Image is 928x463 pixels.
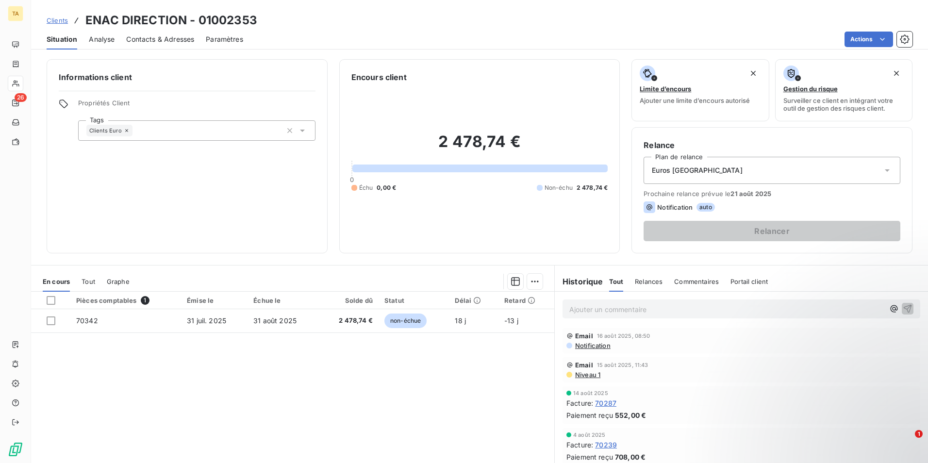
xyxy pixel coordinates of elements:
[895,430,918,453] iframe: Intercom live chat
[783,85,838,93] span: Gestion du risque
[573,432,606,438] span: 4 août 2025
[574,342,611,349] span: Notification
[597,362,648,368] span: 15 août 2025, 11:43
[609,278,624,285] span: Tout
[845,32,893,47] button: Actions
[640,85,691,93] span: Limite d’encours
[545,183,573,192] span: Non-échu
[89,34,115,44] span: Analyse
[644,221,900,241] button: Relancer
[384,314,427,328] span: non-échue
[325,297,373,304] div: Solde dû
[133,126,140,135] input: Ajouter une valeur
[82,278,95,285] span: Tout
[566,398,593,408] span: Facture :
[615,452,646,462] span: 708,00 €
[384,297,444,304] div: Statut
[635,278,663,285] span: Relances
[43,278,70,285] span: En cours
[78,99,315,113] span: Propriétés Client
[325,316,373,326] span: 2 478,74 €
[76,316,98,325] span: 70342
[575,361,593,369] span: Email
[8,442,23,457] img: Logo LeanPay
[730,190,771,198] span: 21 août 2025
[674,278,719,285] span: Commentaires
[595,398,616,408] span: 70287
[566,440,593,450] span: Facture :
[85,12,257,29] h3: ENAC DIRECTION - 01002353
[783,97,904,112] span: Surveiller ce client en intégrant votre outil de gestion des risques client.
[47,17,68,24] span: Clients
[566,410,613,420] span: Paiement reçu
[652,165,742,175] span: Euros [GEOGRAPHIC_DATA]
[89,128,122,133] span: Clients Euro
[730,278,768,285] span: Portail client
[573,390,608,396] span: 14 août 2025
[555,276,603,287] h6: Historique
[359,183,373,192] span: Échu
[644,139,900,151] h6: Relance
[8,95,23,111] a: 26
[351,71,407,83] h6: Encours client
[8,6,23,21] div: TA
[566,452,613,462] span: Paiement reçu
[59,71,315,83] h6: Informations client
[377,183,396,192] span: 0,00 €
[253,316,297,325] span: 31 août 2025
[206,34,243,44] span: Paramètres
[107,278,130,285] span: Graphe
[615,410,646,420] span: 552,00 €
[187,316,226,325] span: 31 juil. 2025
[76,296,175,305] div: Pièces comptables
[47,34,77,44] span: Situation
[696,203,715,212] span: auto
[577,183,608,192] span: 2 478,74 €
[575,332,593,340] span: Email
[640,97,750,104] span: Ajouter une limite d’encours autorisé
[574,371,600,379] span: Niveau 1
[775,59,912,121] button: Gestion du risqueSurveiller ce client en intégrant votre outil de gestion des risques client.
[455,316,466,325] span: 18 j
[595,440,617,450] span: 70239
[657,203,693,211] span: Notification
[15,93,27,102] span: 26
[350,176,354,183] span: 0
[47,16,68,25] a: Clients
[455,297,493,304] div: Délai
[187,297,242,304] div: Émise le
[915,430,923,438] span: 1
[734,369,928,437] iframe: Intercom notifications message
[504,297,548,304] div: Retard
[631,59,769,121] button: Limite d’encoursAjouter une limite d’encours autorisé
[126,34,194,44] span: Contacts & Adresses
[351,132,608,161] h2: 2 478,74 €
[253,297,313,304] div: Échue le
[644,190,900,198] span: Prochaine relance prévue le
[597,333,650,339] span: 16 août 2025, 08:50
[141,296,149,305] span: 1
[504,316,518,325] span: -13 j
